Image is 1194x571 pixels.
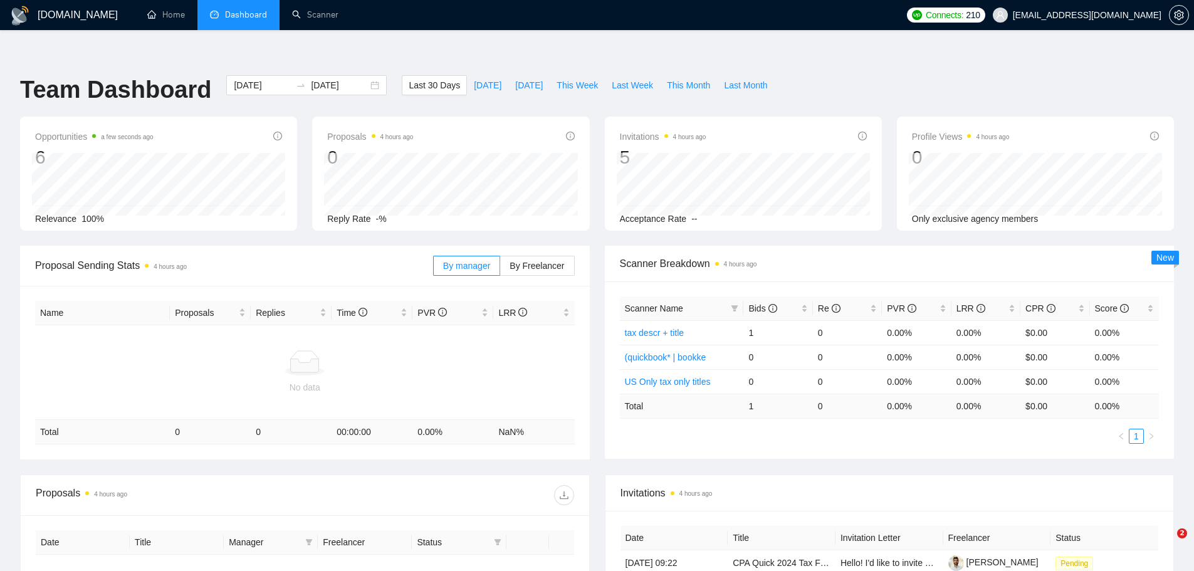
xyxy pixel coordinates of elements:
span: Acceptance Rate [620,214,687,224]
span: [DATE] [515,78,543,92]
iframe: Intercom live chat [1151,528,1181,558]
td: 0.00 % [1090,394,1159,418]
input: End date [311,78,368,92]
span: Replies [256,306,317,320]
span: info-circle [858,132,867,140]
span: swap-right [296,80,306,90]
span: Proposals [175,306,236,320]
span: Last Month [724,78,767,92]
time: 4 hours ago [94,491,127,498]
a: searchScanner [292,9,338,20]
td: Total [620,394,744,418]
a: setting [1169,10,1189,20]
div: Proposals [36,485,305,505]
span: Dashboard [225,9,267,20]
a: (quickbook* | bookke [625,352,706,362]
li: Next Page [1144,429,1159,444]
span: filter [731,305,738,312]
time: 4 hours ago [679,490,713,497]
span: New [1156,253,1174,263]
span: filter [491,533,504,552]
td: 0 [170,420,251,444]
td: 0 [813,369,882,394]
button: [DATE] [508,75,550,95]
div: No data [40,380,570,394]
button: setting [1169,5,1189,25]
span: Scanner Breakdown [620,256,1160,271]
th: Proposals [170,301,251,325]
time: 4 hours ago [673,134,706,140]
a: [PERSON_NAME] [948,557,1039,567]
button: right [1144,429,1159,444]
span: Relevance [35,214,76,224]
span: dashboard [210,10,219,19]
td: Total [35,420,170,444]
span: info-circle [273,132,282,140]
span: Opportunities [35,129,154,144]
span: PVR [887,303,916,313]
span: filter [494,538,501,546]
span: Time [337,308,367,318]
button: Last Month [717,75,774,95]
span: Profile Views [912,129,1010,144]
span: By Freelancer [510,261,564,271]
button: Last Week [605,75,660,95]
th: Date [621,526,728,550]
span: This Week [557,78,598,92]
th: Invitation Letter [835,526,943,550]
span: Reply Rate [327,214,370,224]
span: Pending [1055,557,1093,570]
td: $0.00 [1020,320,1089,345]
span: 210 [966,8,980,22]
span: left [1118,432,1125,440]
td: 0.00% [1090,320,1159,345]
td: 0.00% [882,369,951,394]
td: 0.00% [1090,345,1159,369]
td: 0.00 % [882,394,951,418]
img: c1HpRchGOKp6Wp-ZHjKE1wQmxisqBPuR7AjbIKzzKTBgysUxpA_31oBgg1ApFgmLMl [948,555,964,571]
span: filter [303,533,315,552]
span: info-circle [977,304,985,313]
span: Only exclusive agency members [912,214,1039,224]
td: 1 [743,394,812,418]
span: Proposals [327,129,413,144]
span: info-circle [359,308,367,317]
span: filter [728,299,741,318]
span: info-circle [1047,304,1055,313]
span: right [1148,432,1155,440]
span: Connects: [926,8,963,22]
span: Scanner Name [625,303,683,313]
span: info-circle [566,132,575,140]
td: 0 [813,394,882,418]
td: 0 [743,369,812,394]
span: Invitations [620,129,706,144]
img: upwork-logo.png [912,10,922,20]
span: Last 30 Days [409,78,460,92]
span: [DATE] [474,78,501,92]
a: 1 [1129,429,1143,443]
span: Bids [748,303,777,313]
button: This Week [550,75,605,95]
th: Name [35,301,170,325]
button: This Month [660,75,717,95]
h1: Team Dashboard [20,75,211,105]
span: info-circle [908,304,916,313]
td: NaN % [493,420,574,444]
span: LRR [498,308,527,318]
div: 6 [35,145,154,169]
span: Invitations [621,485,1159,501]
input: Start date [234,78,291,92]
a: tax descr + title [625,328,684,338]
button: [DATE] [467,75,508,95]
td: 0 [251,420,332,444]
span: user [996,11,1005,19]
td: 0.00 % [412,420,493,444]
td: 0 [813,345,882,369]
span: Last Week [612,78,653,92]
li: 1 [1129,429,1144,444]
div: 5 [620,145,706,169]
span: Score [1095,303,1129,313]
time: 4 hours ago [154,263,187,270]
span: 2 [1177,528,1187,538]
span: to [296,80,306,90]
